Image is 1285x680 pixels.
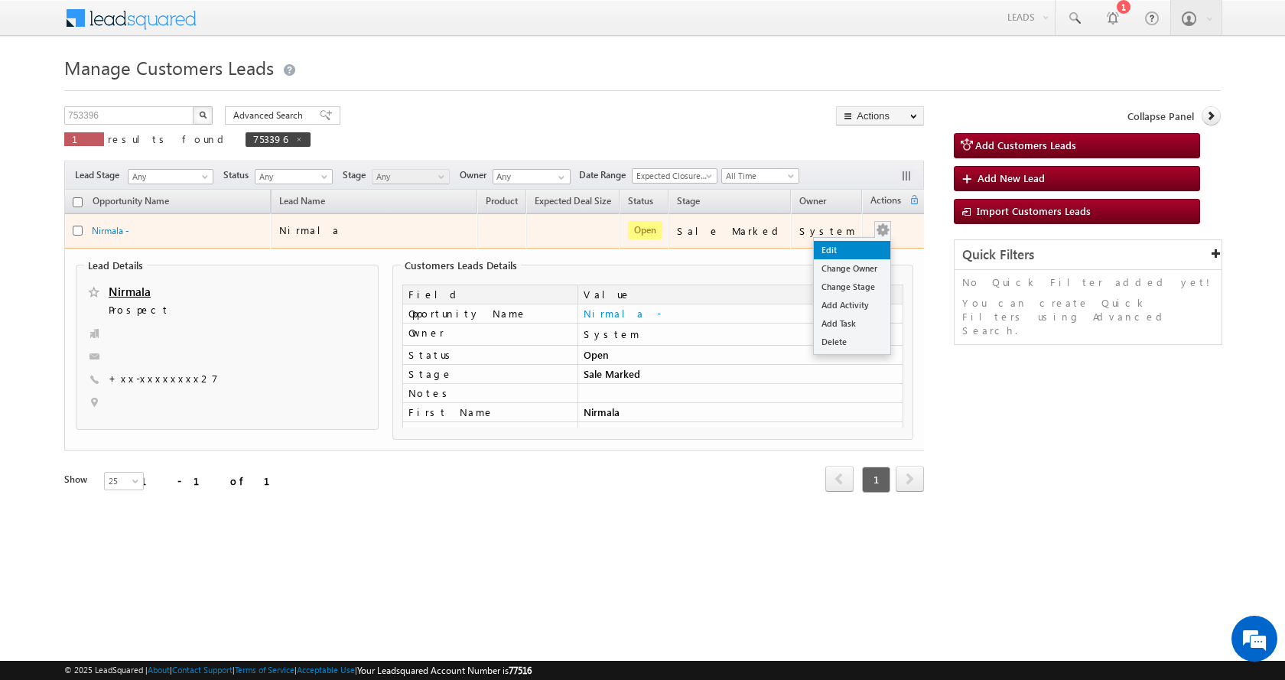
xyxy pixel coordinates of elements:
span: 1 [72,132,96,145]
span: 25 [105,474,145,488]
span: Stage [677,195,700,207]
img: d_60004797649_company_0_60004797649 [26,80,64,100]
span: Any [128,170,208,184]
span: Opportunity Name [93,195,169,207]
div: System [799,224,855,238]
span: Actions [863,192,909,212]
td: 753396 [577,422,903,441]
span: 1 [862,467,890,493]
span: Lead Stage [75,168,125,182]
span: Product [486,195,518,207]
td: Field [402,285,577,304]
span: Lead Name [272,193,333,213]
p: No Quick Filter added yet! [962,275,1214,289]
a: Add Task [814,314,890,333]
a: Edit [814,241,890,259]
span: 753396 [253,132,288,145]
a: About [148,665,170,675]
legend: Lead Details [84,259,147,272]
a: Nirmala - [584,307,661,320]
span: Owner [799,195,826,207]
a: Any [255,169,333,184]
a: Delete [814,333,890,351]
td: First Name [402,403,577,422]
td: Opportunity ID [402,422,577,441]
span: Collapse Panel [1127,109,1194,123]
a: Opportunity Name [85,193,177,213]
input: Check all records [73,197,83,207]
span: Add Customers Leads [975,138,1076,151]
div: Show [64,473,92,486]
span: Stage [343,168,372,182]
span: Nirmala [279,223,340,236]
a: Nirmala [109,284,151,299]
td: Nirmala [577,403,903,422]
span: prev [825,466,854,492]
a: prev [825,467,854,492]
input: Type to Search [493,169,571,184]
td: Value [577,285,903,304]
span: © 2025 LeadSquared | | | | | [64,663,532,678]
span: Any [372,170,445,184]
span: Status [223,168,255,182]
span: Open [628,221,662,239]
a: All Time [721,168,799,184]
span: Add New Lead [978,171,1045,184]
a: Add Activity [814,296,890,314]
a: Terms of Service [235,665,294,675]
a: Show All Items [550,170,569,185]
td: Status [402,346,577,365]
div: Chat with us now [80,80,257,100]
a: Any [372,169,450,184]
a: Change Owner [814,259,890,278]
span: 77516 [509,665,532,676]
span: +xx-xxxxxxxx27 [109,372,218,387]
div: Quick Filters [955,240,1222,270]
span: All Time [722,169,795,183]
legend: Customers Leads Details [401,259,521,272]
td: Sale Marked [577,365,903,384]
td: Stage [402,365,577,384]
a: Expected Closure Date [632,168,717,184]
span: Any [255,170,328,184]
span: Advanced Search [233,109,307,122]
a: next [896,467,924,492]
span: Expected Closure Date [633,169,712,183]
td: Opportunity Name [402,304,577,324]
a: Status [620,193,661,213]
a: Contact Support [172,665,233,675]
em: Start Chat [208,471,278,492]
span: Import Customers Leads [977,204,1091,217]
span: Your Leadsquared Account Number is [357,665,532,676]
span: Expected Deal Size [535,195,611,207]
a: Change Stage [814,278,890,296]
a: 25 [104,472,144,490]
div: System [584,327,897,341]
td: Notes [402,384,577,403]
div: 1 - 1 of 1 [141,472,288,490]
textarea: Type your message and hit 'Enter' [20,142,279,458]
span: results found [108,132,229,145]
td: Owner [402,324,577,346]
div: Sale Marked [677,224,784,238]
a: Expected Deal Size [527,193,619,213]
span: Date Range [579,168,632,182]
span: next [896,466,924,492]
span: Manage Customers Leads [64,55,274,80]
button: Actions [836,106,924,125]
a: Stage [669,193,708,213]
span: Owner [460,168,493,182]
a: Any [128,169,213,184]
p: You can create Quick Filters using Advanced Search. [962,296,1214,337]
img: Search [199,111,207,119]
div: Minimize live chat window [251,8,288,44]
span: Prospect [109,303,293,318]
td: Open [577,346,903,365]
a: Nirmala - [92,225,129,236]
a: Acceptable Use [297,665,355,675]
